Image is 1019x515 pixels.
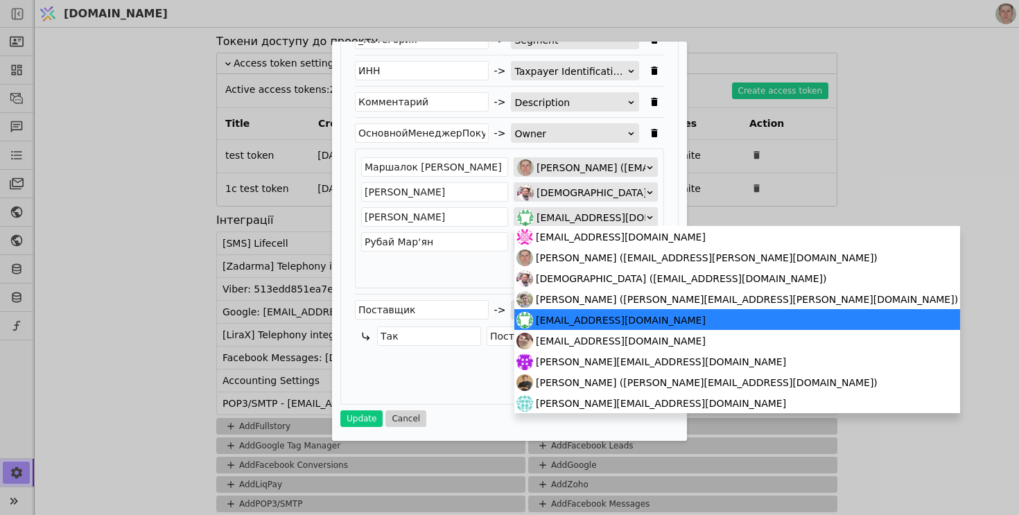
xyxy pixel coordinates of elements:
img: an [516,229,533,245]
img: ih [516,395,533,412]
img: РS [516,250,533,266]
img: m. [516,353,533,370]
div: Edit Project [332,42,687,441]
img: Хр [516,270,533,287]
input: From field key [355,61,489,80]
input: Match value [377,326,481,346]
input: From field key [355,123,489,143]
input: Save as [487,326,591,346]
span: [PERSON_NAME] ([PERSON_NAME][EMAIL_ADDRESS][PERSON_NAME][DOMAIN_NAME]) [536,289,958,310]
input: From field key [355,300,489,320]
img: ma [516,312,533,329]
input: Field value [361,232,508,252]
span: -> [494,64,506,78]
img: OH [516,374,533,391]
input: Field value [361,182,508,202]
span: -> [494,95,506,110]
button: Cancel [385,410,426,427]
span: [PERSON_NAME] ([EMAIL_ADDRESS][PERSON_NAME][DOMAIN_NAME]) [536,247,878,268]
span: [PERSON_NAME] ([PERSON_NAME][EMAIL_ADDRESS][DOMAIN_NAME]) [536,372,878,393]
img: РS [517,159,534,176]
span: [PERSON_NAME][EMAIL_ADDRESS][DOMAIN_NAME] [536,351,786,372]
img: AS [516,291,533,308]
span: [EMAIL_ADDRESS][DOMAIN_NAME] [537,208,706,227]
span: [DEMOGRAPHIC_DATA] ([EMAIL_ADDRESS][DOMAIN_NAME]) [536,268,826,289]
span: [EMAIL_ADDRESS][DOMAIN_NAME] [536,310,706,331]
span: [EMAIL_ADDRESS][DOMAIN_NAME] [536,227,706,247]
input: Field value [361,207,508,227]
div: Description [514,93,627,112]
span: [EMAIL_ADDRESS][DOMAIN_NAME] [536,331,706,351]
span: -> [494,303,506,317]
input: From field key [355,92,489,112]
div: Taxpayer Identification Number [514,62,627,81]
img: Хр [517,184,534,201]
span: -> [494,126,506,141]
input: Field value [361,157,508,177]
span: [DEMOGRAPHIC_DATA] ([EMAIL_ADDRESS][DOMAIN_NAME]) [537,183,827,202]
img: ma [517,209,534,226]
button: Update [340,410,383,427]
span: [PERSON_NAME][EMAIL_ADDRESS][DOMAIN_NAME] [536,393,786,414]
div: Owner [514,124,627,143]
span: [PERSON_NAME] ([EMAIL_ADDRESS][PERSON_NAME][DOMAIN_NAME]) [537,158,878,177]
img: va [516,333,533,349]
